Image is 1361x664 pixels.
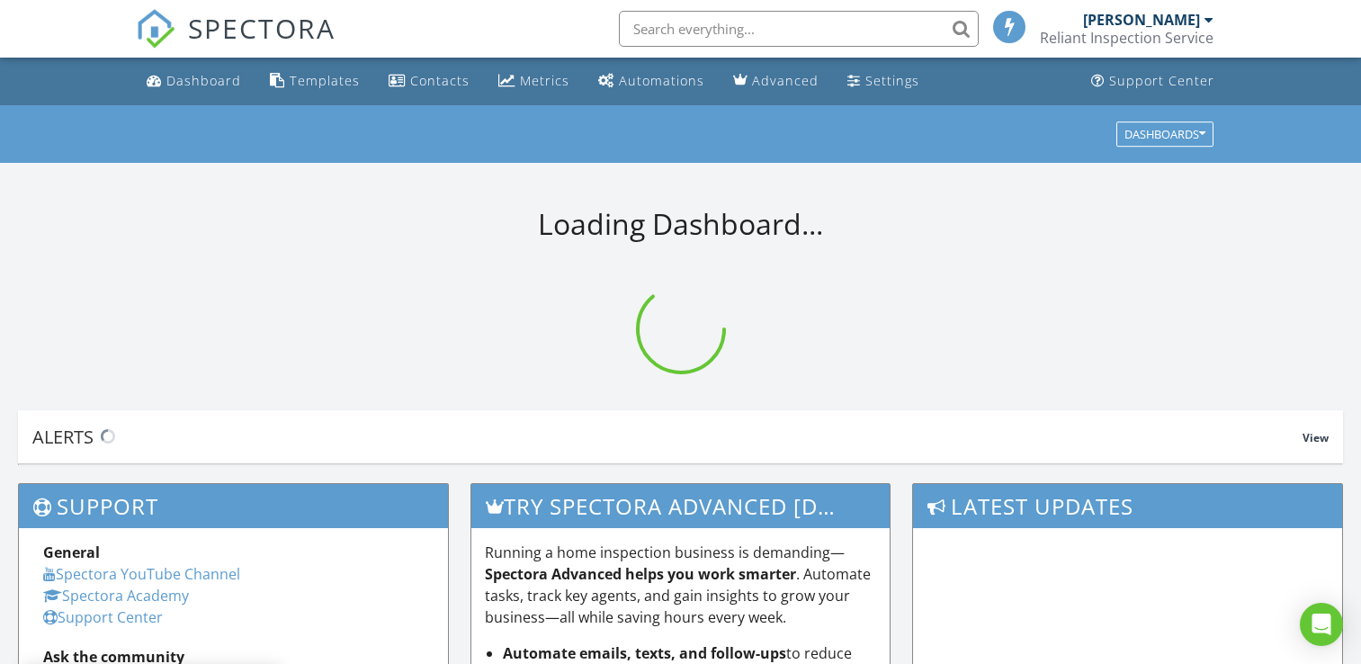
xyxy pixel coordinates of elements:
a: Spectora Academy [43,586,189,606]
div: Metrics [520,72,569,89]
a: Support Center [43,607,163,627]
div: Reliant Inspection Service [1040,29,1213,47]
div: Settings [865,72,919,89]
a: Metrics [491,65,577,98]
a: Contacts [381,65,477,98]
h3: Latest Updates [913,484,1342,528]
strong: Spectora Advanced helps you work smarter [485,564,796,584]
a: SPECTORA [136,24,336,62]
div: Dashboards [1124,128,1205,140]
h3: Support [19,484,448,528]
div: Templates [290,72,360,89]
strong: Automate emails, texts, and follow-ups [503,643,786,663]
input: Search everything... [619,11,979,47]
a: Automations (Basic) [591,65,712,98]
div: Dashboard [166,72,241,89]
div: Alerts [32,425,1303,449]
div: Support Center [1109,72,1214,89]
a: Support Center [1084,65,1222,98]
span: SPECTORA [188,9,336,47]
a: Advanced [726,65,826,98]
a: Settings [840,65,927,98]
div: Open Intercom Messenger [1300,603,1343,646]
div: Automations [619,72,704,89]
a: Dashboard [139,65,248,98]
strong: General [43,543,100,562]
span: View [1303,430,1329,445]
div: Advanced [752,72,819,89]
a: Spectora YouTube Channel [43,564,240,584]
button: Dashboards [1116,121,1213,147]
div: [PERSON_NAME] [1083,11,1200,29]
img: The Best Home Inspection Software - Spectora [136,9,175,49]
h3: Try spectora advanced [DATE] [471,484,890,528]
p: Running a home inspection business is demanding— . Automate tasks, track key agents, and gain ins... [485,542,876,628]
div: Contacts [410,72,470,89]
a: Templates [263,65,367,98]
